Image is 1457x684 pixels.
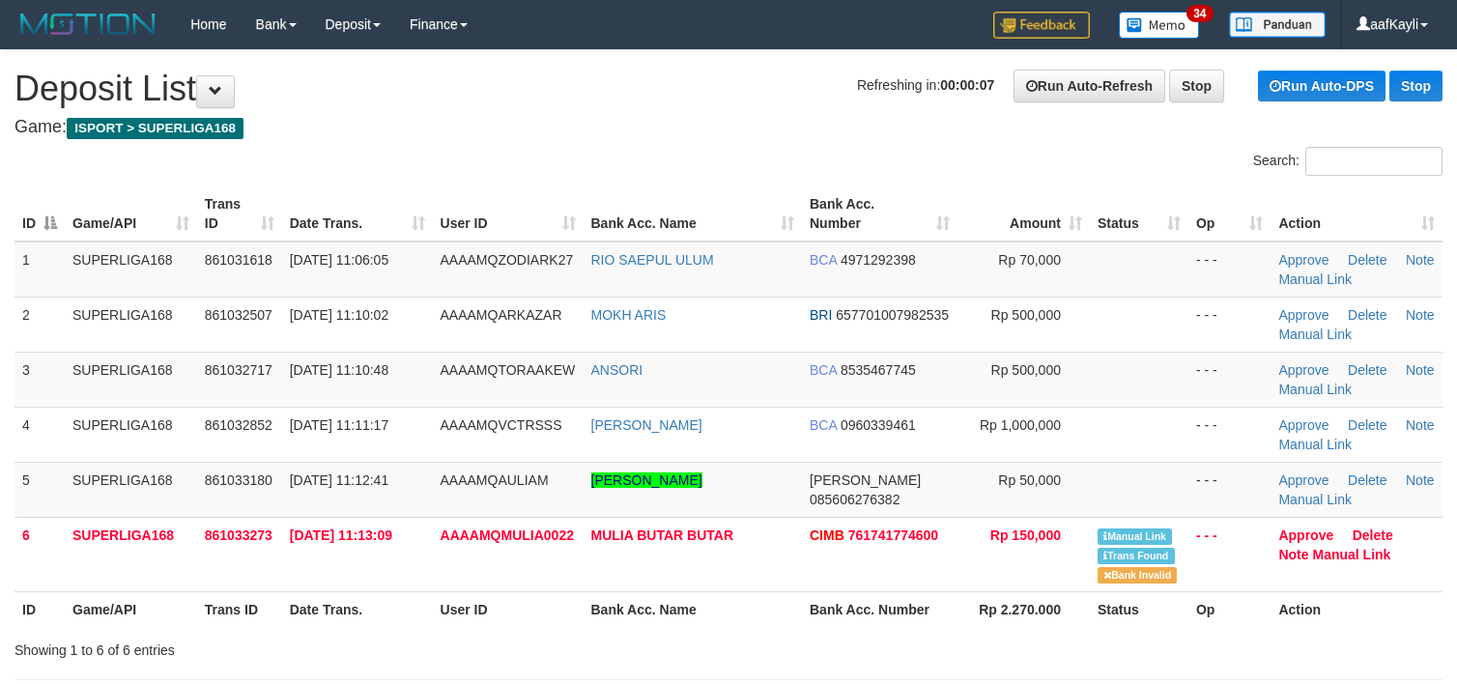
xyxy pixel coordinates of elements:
[591,307,667,323] a: MOKH ARIS
[1406,307,1435,323] a: Note
[802,591,957,627] th: Bank Acc. Number
[197,591,282,627] th: Trans ID
[1348,307,1386,323] a: Delete
[1188,591,1271,627] th: Op
[65,407,197,462] td: SUPERLIGA168
[205,472,272,488] span: 861033180
[1278,252,1328,268] a: Approve
[1169,70,1224,102] a: Stop
[14,633,592,660] div: Showing 1 to 6 of 6 entries
[1188,407,1271,462] td: - - -
[591,417,702,433] a: [PERSON_NAME]
[810,417,837,433] span: BCA
[1278,472,1328,488] a: Approve
[1406,252,1435,268] a: Note
[205,362,272,378] span: 861032717
[1188,462,1271,517] td: - - -
[1098,567,1177,584] span: Bank is not match
[1278,362,1328,378] a: Approve
[1090,591,1188,627] th: Status
[1278,437,1352,452] a: Manual Link
[1271,591,1443,627] th: Action
[65,297,197,352] td: SUPERLIGA168
[584,591,803,627] th: Bank Acc. Name
[1098,548,1175,564] span: Similar transaction found
[584,186,803,242] th: Bank Acc. Name: activate to sort column ascending
[1278,271,1352,287] a: Manual Link
[810,252,837,268] span: BCA
[857,77,994,93] span: Refreshing in:
[14,462,65,517] td: 5
[65,517,197,591] td: SUPERLIGA168
[1348,417,1386,433] a: Delete
[991,307,1061,323] span: Rp 500,000
[441,252,574,268] span: AAAAMQZODIARK27
[841,417,916,433] span: Copy 0960339461 to clipboard
[65,591,197,627] th: Game/API
[998,252,1061,268] span: Rp 70,000
[1278,307,1328,323] a: Approve
[1406,417,1435,433] a: Note
[433,186,584,242] th: User ID: activate to sort column ascending
[1014,70,1165,102] a: Run Auto-Refresh
[836,307,949,323] span: Copy 657701007982535 to clipboard
[282,591,433,627] th: Date Trans.
[441,417,562,433] span: AAAAMQVCTRSSS
[205,417,272,433] span: 861032852
[1253,147,1443,176] label: Search:
[1271,186,1443,242] th: Action: activate to sort column ascending
[197,186,282,242] th: Trans ID: activate to sort column ascending
[1348,252,1386,268] a: Delete
[993,12,1090,39] img: Feedback.jpg
[290,472,388,488] span: [DATE] 11:12:41
[1348,472,1386,488] a: Delete
[841,252,916,268] span: Copy 4971292398 to clipboard
[14,297,65,352] td: 2
[1188,352,1271,407] td: - - -
[810,362,837,378] span: BCA
[14,242,65,298] td: 1
[205,307,272,323] span: 861032507
[810,527,844,543] span: CIMB
[1119,12,1200,39] img: Button%20Memo.svg
[205,527,272,543] span: 861033273
[290,527,392,543] span: [DATE] 11:13:09
[65,352,197,407] td: SUPERLIGA168
[991,362,1061,378] span: Rp 500,000
[1278,417,1328,433] a: Approve
[591,362,643,378] a: ANSORI
[1278,492,1352,507] a: Manual Link
[14,118,1443,137] h4: Game:
[290,307,388,323] span: [DATE] 11:10:02
[1389,71,1443,101] a: Stop
[1278,527,1333,543] a: Approve
[1188,297,1271,352] td: - - -
[1186,5,1213,22] span: 34
[957,591,1090,627] th: Rp 2.270.000
[290,362,388,378] span: [DATE] 11:10:48
[990,527,1061,543] span: Rp 150,000
[810,472,921,488] span: [PERSON_NAME]
[65,462,197,517] td: SUPERLIGA168
[1278,327,1352,342] a: Manual Link
[1406,472,1435,488] a: Note
[14,517,65,591] td: 6
[848,527,938,543] span: Copy 761741774600 to clipboard
[65,186,197,242] th: Game/API: activate to sort column ascending
[1353,527,1393,543] a: Delete
[591,252,714,268] a: RIO SAEPUL ULUM
[802,186,957,242] th: Bank Acc. Number: activate to sort column ascending
[998,472,1061,488] span: Rp 50,000
[290,417,388,433] span: [DATE] 11:11:17
[441,307,562,323] span: AAAAMQARKAZAR
[14,186,65,242] th: ID: activate to sort column descending
[67,118,243,139] span: ISPORT > SUPERLIGA168
[433,591,584,627] th: User ID
[1098,528,1172,545] span: Manually Linked
[14,70,1443,108] h1: Deposit List
[441,527,574,543] span: AAAAMQMULIA0022
[980,417,1061,433] span: Rp 1,000,000
[940,77,994,93] strong: 00:00:07
[1305,147,1443,176] input: Search:
[290,252,388,268] span: [DATE] 11:06:05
